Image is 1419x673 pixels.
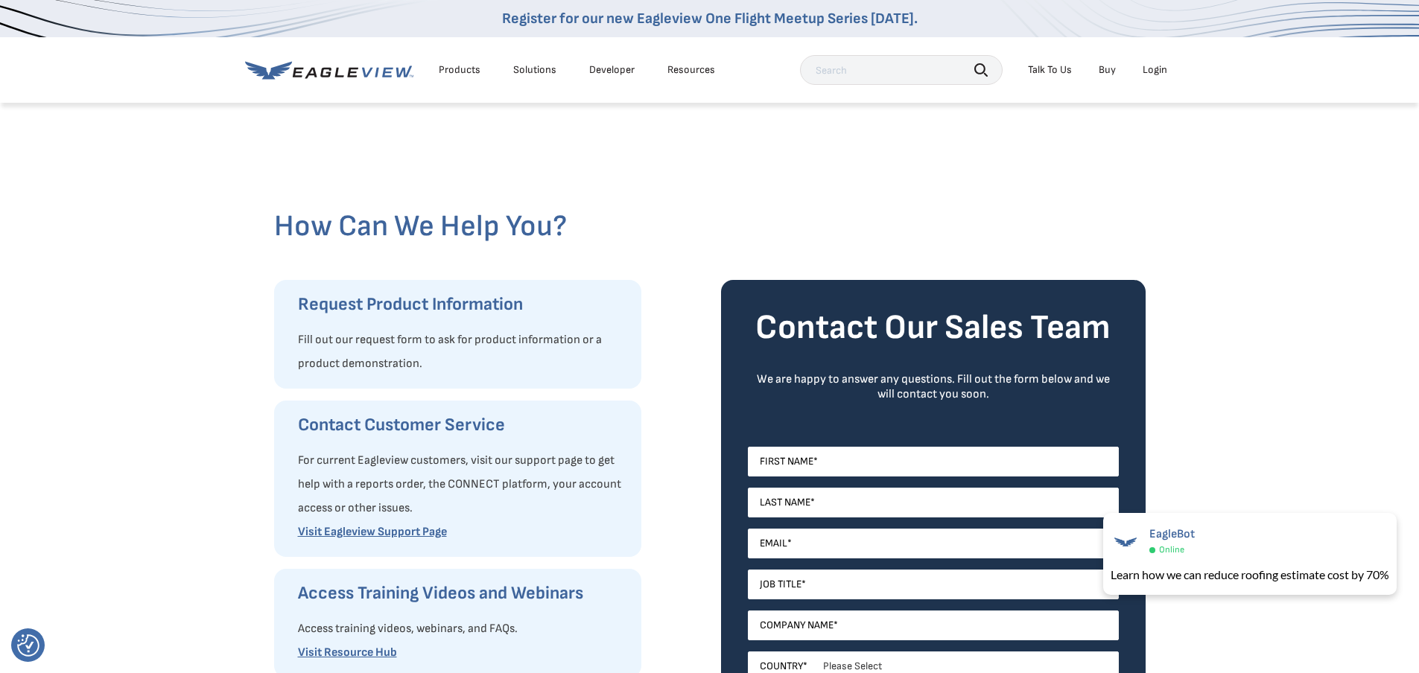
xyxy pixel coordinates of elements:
a: Buy [1099,63,1116,77]
p: For current Eagleview customers, visit our support page to get help with a reports order, the CON... [298,449,626,520]
div: Resources [667,63,715,77]
strong: Contact Our Sales Team [755,307,1111,348]
div: Learn how we can reduce roofing estimate cost by 70% [1111,566,1389,584]
img: Revisit consent button [17,634,39,657]
p: Access training videos, webinars, and FAQs. [298,617,626,641]
a: Register for our new Eagleview One Flight Meetup Series [DATE]. [502,10,918,28]
h3: Access Training Videos and Webinars [298,581,626,605]
span: EagleBot [1149,527,1195,541]
h3: Contact Customer Service [298,413,626,437]
span: Online [1159,544,1184,555]
div: Talk To Us [1028,63,1072,77]
h3: Request Product Information [298,293,626,316]
input: Search [800,55,1003,85]
div: Products [439,63,480,77]
div: We are happy to answer any questions. Fill out the form below and we will contact you soon. [748,372,1119,402]
div: Solutions [513,63,556,77]
div: Login [1143,63,1167,77]
p: Fill out our request form to ask for product information or a product demonstration. [298,328,626,376]
a: Developer [589,63,635,77]
button: Consent Preferences [17,634,39,657]
a: Visit Resource Hub [298,645,397,660]
a: Visit Eagleview Support Page [298,525,447,539]
h2: How Can We Help You? [274,208,1146,244]
img: EagleBot [1111,527,1140,557]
